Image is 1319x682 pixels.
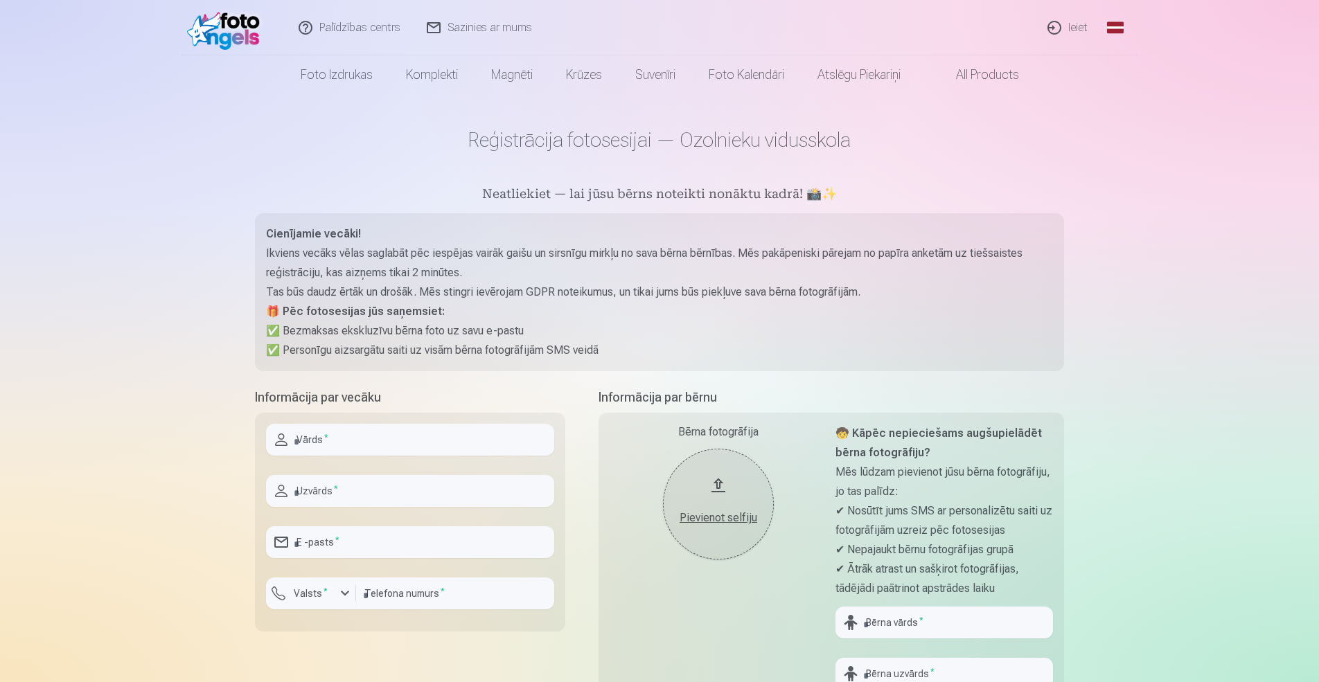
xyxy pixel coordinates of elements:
[187,6,267,50] img: /fa1
[835,427,1042,459] strong: 🧒 Kāpēc nepieciešams augšupielādēt bērna fotogrāfiju?
[288,586,333,600] label: Valsts
[284,55,389,94] a: Foto izdrukas
[599,388,1064,407] h5: Informācija par bērnu
[266,341,1053,360] p: ✅ Personīgu aizsargātu saiti uz visām bērna fotogrāfijām SMS veidā
[255,127,1064,152] h1: Reģistrācija fotosesijai — Ozolnieku vidusskola
[835,559,1053,598] p: ✔ Ātrāk atrast un sašķirot fotogrāfijas, tādējādi paātrinot apstrādes laiku
[266,244,1053,282] p: Ikviens vecāks vēlas saglabāt pēc iespējas vairāk gaišu un sirsnīgu mirkļu no sava bērna bērnības...
[255,388,565,407] h5: Informācija par vecāku
[266,282,1053,302] p: Tas būs daudz ērtāk un drošāk. Mēs stingri ievērojam GDPR noteikumus, un tikai jums būs piekļuve ...
[610,424,827,440] div: Bērna fotogrāfija
[255,186,1064,205] h5: Neatliekiet — lai jūsu bērns noteikti nonāktu kadrā! 📸✨
[389,55,475,94] a: Komplekti
[692,55,801,94] a: Foto kalendāri
[801,55,917,94] a: Atslēgu piekariņi
[619,55,692,94] a: Suvenīri
[663,449,774,559] button: Pievienot selfiju
[549,55,619,94] a: Krūzes
[677,510,760,526] div: Pievienot selfiju
[835,540,1053,559] p: ✔ Nepajaukt bērnu fotogrāfijas grupā
[266,321,1053,341] p: ✅ Bezmaksas ekskluzīvu bērna foto uz savu e-pastu
[266,227,361,240] strong: Cienījamie vecāki!
[475,55,549,94] a: Magnēti
[266,577,356,609] button: Valsts*
[917,55,1036,94] a: All products
[835,501,1053,540] p: ✔ Nosūtīt jums SMS ar personalizētu saiti uz fotogrāfijām uzreiz pēc fotosesijas
[266,305,445,318] strong: 🎁 Pēc fotosesijas jūs saņemsiet:
[835,463,1053,501] p: Mēs lūdzam pievienot jūsu bērna fotogrāfiju, jo tas palīdz:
